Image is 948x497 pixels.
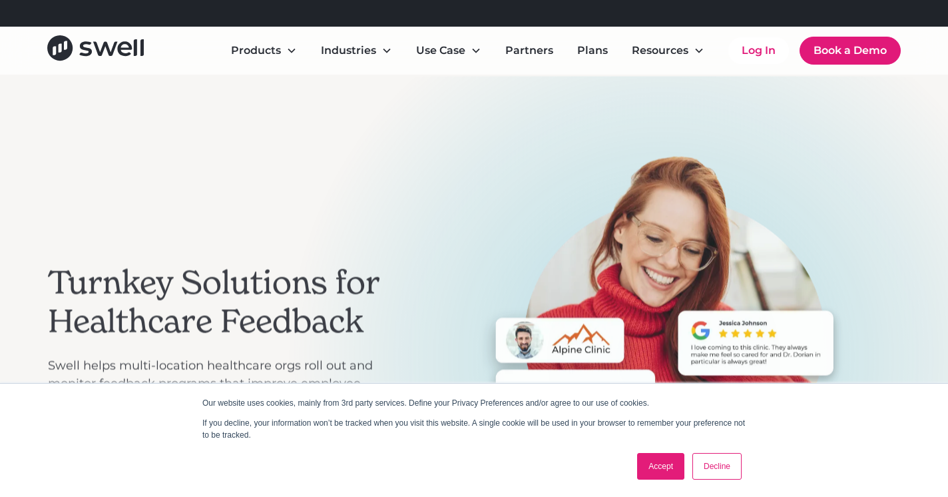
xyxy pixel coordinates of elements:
[728,37,789,64] a: Log In
[405,37,492,64] div: Use Case
[310,37,403,64] div: Industries
[321,43,376,59] div: Industries
[47,35,144,65] a: home
[621,37,715,64] div: Resources
[637,453,684,480] a: Accept
[800,37,901,65] a: Book a Demo
[567,37,618,64] a: Plans
[48,356,407,410] p: Swell helps multi-location healthcare orgs roll out and monitor feedback programs that improve em...
[632,43,688,59] div: Resources
[231,43,281,59] div: Products
[416,43,465,59] div: Use Case
[202,417,746,441] p: If you decline, your information won’t be tracked when you visit this website. A single cookie wi...
[48,264,407,340] h2: Turnkey Solutions for Healthcare Feedback
[220,37,308,64] div: Products
[495,37,564,64] a: Partners
[692,453,742,480] a: Decline
[202,397,746,409] p: Our website uses cookies, mainly from 3rd party services. Define your Privacy Preferences and/or ...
